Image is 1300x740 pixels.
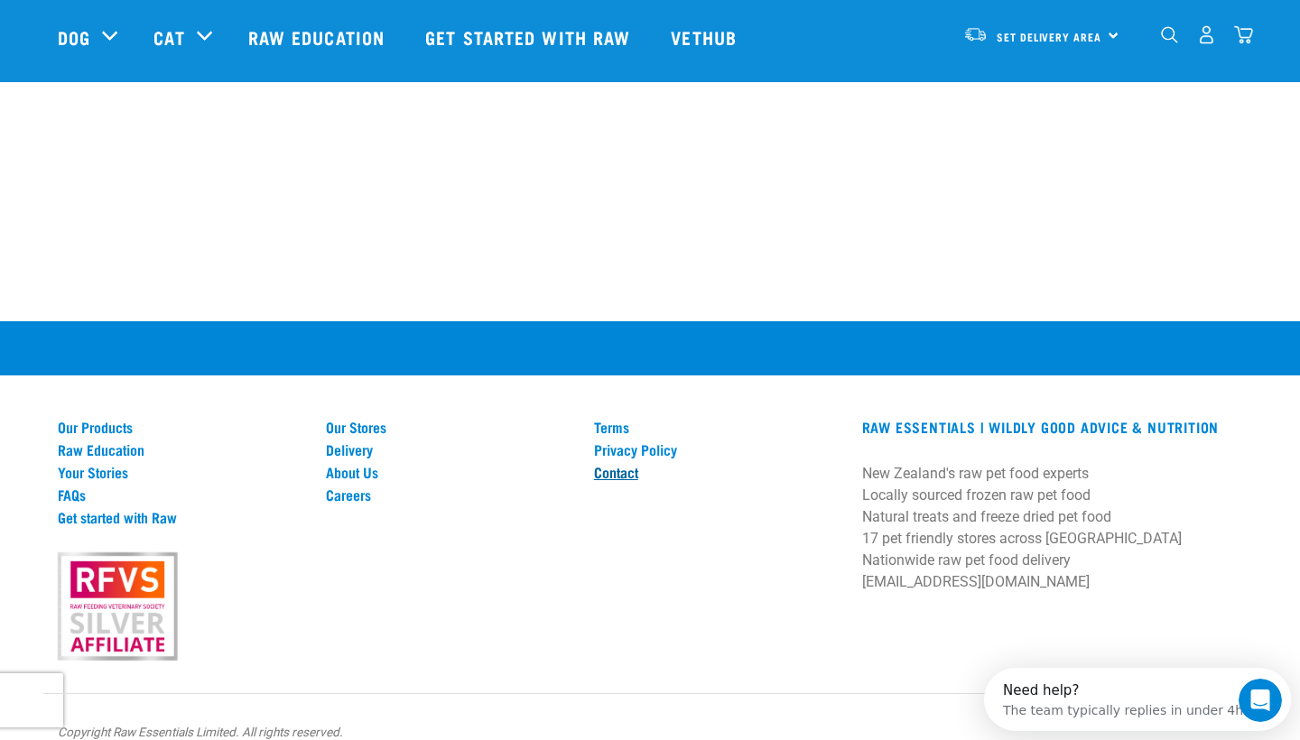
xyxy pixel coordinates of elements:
[7,7,312,57] div: Open Intercom Messenger
[594,441,840,458] a: Privacy Policy
[326,486,572,503] a: Careers
[58,509,304,525] a: Get started with Raw
[19,30,259,49] div: The team typically replies in under 4h
[963,26,988,42] img: van-moving.png
[58,419,304,435] a: Our Products
[1239,679,1282,722] iframe: Intercom live chat
[19,15,259,30] div: Need help?
[58,464,304,480] a: Your Stories
[1234,25,1253,44] img: home-icon@2x.png
[230,1,407,73] a: Raw Education
[1197,25,1216,44] img: user.png
[326,464,572,480] a: About Us
[326,441,572,458] a: Delivery
[653,1,759,73] a: Vethub
[862,419,1242,435] h3: RAW ESSENTIALS | Wildly Good Advice & Nutrition
[1161,26,1178,43] img: home-icon-1@2x.png
[58,441,304,458] a: Raw Education
[407,1,653,73] a: Get started with Raw
[58,486,304,503] a: FAQs
[594,419,840,435] a: Terms
[153,23,184,51] a: Cat
[594,464,840,480] a: Contact
[58,725,343,739] em: Copyright Raw Essentials Limited. All rights reserved.
[50,550,185,663] img: rfvs.png
[997,33,1101,40] span: Set Delivery Area
[862,463,1242,593] p: New Zealand's raw pet food experts Locally sourced frozen raw pet food Natural treats and freeze ...
[984,668,1291,731] iframe: Intercom live chat discovery launcher
[58,23,90,51] a: Dog
[326,419,572,435] a: Our Stores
